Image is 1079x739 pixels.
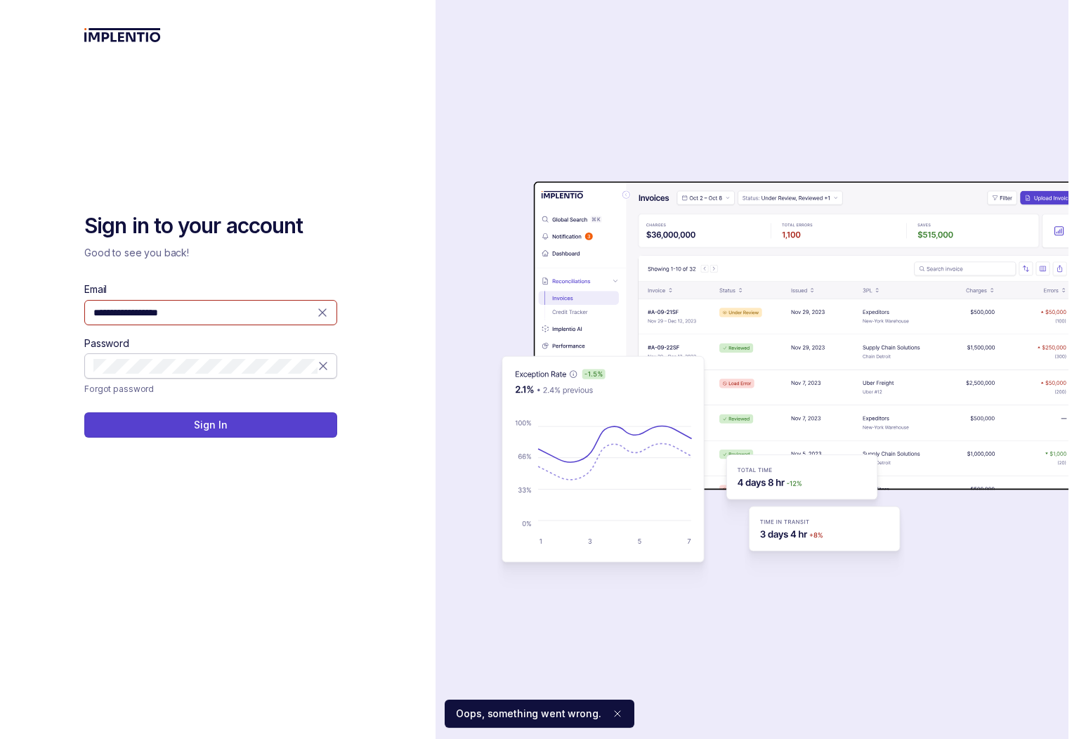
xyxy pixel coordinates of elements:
h2: Sign in to your account [84,212,337,240]
p: Forgot password [84,381,154,395]
label: Password [84,336,129,351]
p: Oops, something went wrong. [456,707,601,721]
p: Good to see you back! [84,246,337,260]
img: logo [84,28,161,42]
label: Email [84,282,107,296]
p: Sign In [194,418,227,432]
a: Link Forgot password [84,381,154,395]
button: Sign In [84,412,337,438]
